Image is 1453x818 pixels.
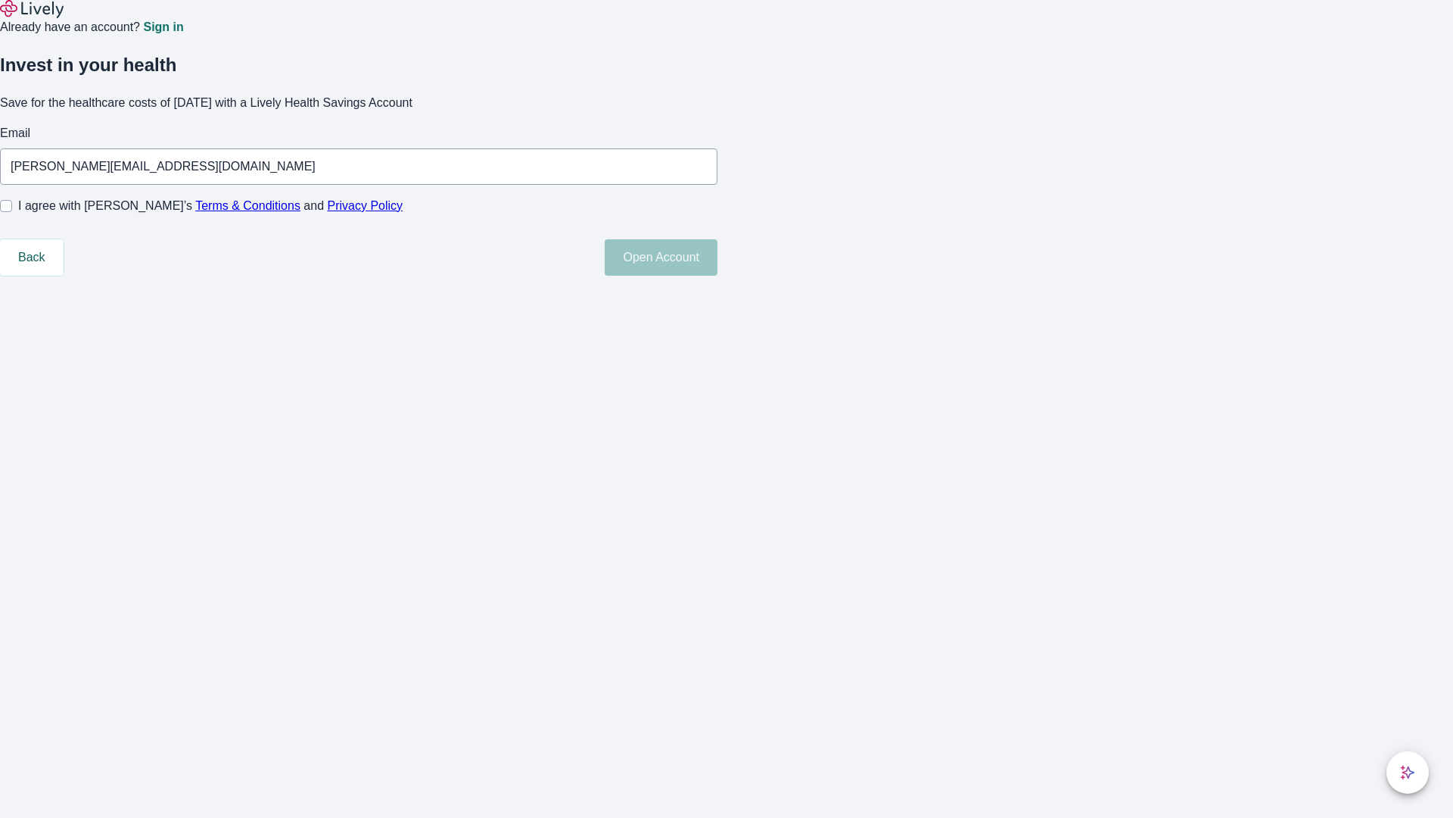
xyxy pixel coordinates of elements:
[1386,751,1429,794] button: chat
[18,197,403,215] span: I agree with [PERSON_NAME]’s and
[195,199,300,212] a: Terms & Conditions
[328,199,403,212] a: Privacy Policy
[1400,765,1415,780] svg: Lively AI Assistant
[143,21,183,33] a: Sign in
